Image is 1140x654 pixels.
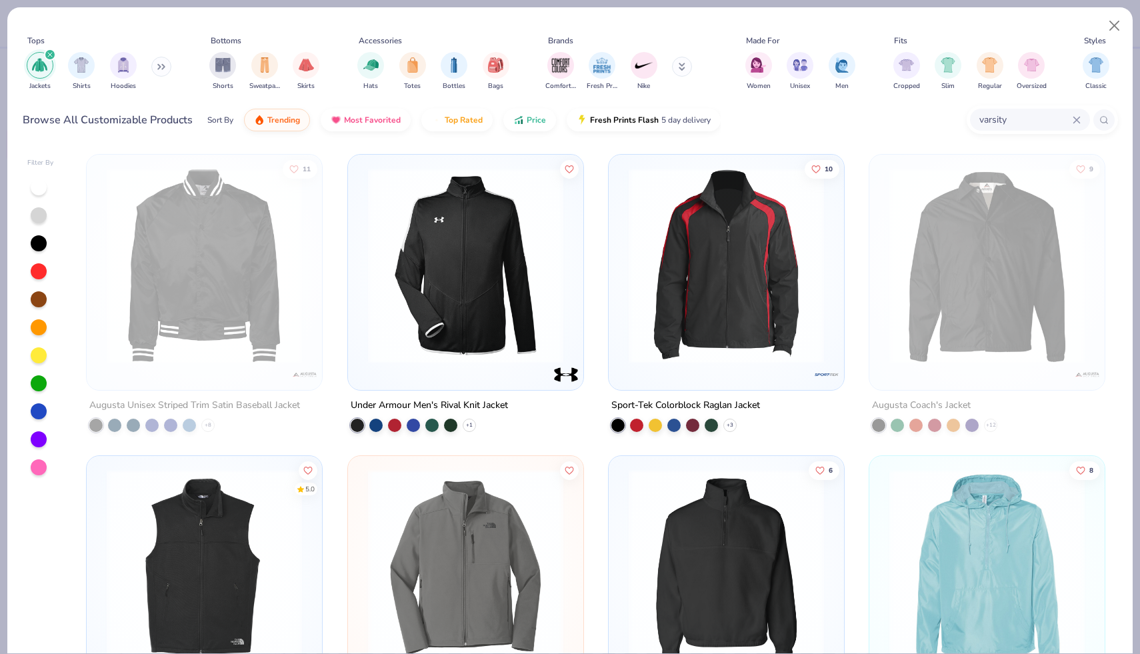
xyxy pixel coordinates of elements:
[89,397,300,414] div: Augusta Unisex Striped Trim Satin Baseball Jacket
[357,52,384,91] button: filter button
[1089,165,1093,172] span: 9
[829,52,855,91] button: filter button
[244,109,310,131] button: Trending
[559,159,578,178] button: Like
[209,52,236,91] button: filter button
[977,52,1003,91] button: filter button
[553,361,579,388] img: Under Armour logo
[488,57,503,73] img: Bags Image
[303,165,311,172] span: 11
[592,55,612,75] img: Fresh Prints Image
[363,81,378,91] span: Hats
[587,52,617,91] div: filter for Fresh Prints
[466,421,473,429] span: + 1
[74,57,89,73] img: Shirts Image
[813,361,840,388] img: Sport-Tek logo
[68,52,95,91] div: filter for Shirts
[941,57,955,73] img: Slim Image
[110,52,137,91] button: filter button
[293,52,319,91] div: filter for Skirts
[787,52,813,91] div: filter for Unisex
[267,115,300,125] span: Trending
[249,81,280,91] span: Sweatpants
[445,115,483,125] span: Top Rated
[209,52,236,91] div: filter for Shorts
[297,81,315,91] span: Skirts
[809,461,839,480] button: Like
[23,112,193,128] div: Browse All Customizable Products
[548,35,573,47] div: Brands
[116,57,131,73] img: Hoodies Image
[363,57,379,73] img: Hats Image
[211,35,241,47] div: Bottoms
[1017,52,1047,91] div: filter for Oversized
[825,165,833,172] span: 10
[631,52,657,91] div: filter for Nike
[1089,57,1104,73] img: Classic Image
[110,52,137,91] div: filter for Hoodies
[73,81,91,91] span: Shirts
[751,57,766,73] img: Women Image
[1085,81,1107,91] span: Classic
[935,52,961,91] div: filter for Slim
[207,114,233,126] div: Sort By
[1017,81,1047,91] span: Oversized
[745,52,772,91] button: filter button
[587,81,617,91] span: Fresh Prints
[587,52,617,91] button: filter button
[213,81,233,91] span: Shorts
[893,81,920,91] span: Cropped
[747,81,771,91] span: Women
[986,421,996,429] span: + 12
[590,115,659,125] span: Fresh Prints Flash
[793,57,808,73] img: Unisex Image
[293,52,319,91] button: filter button
[631,52,657,91] button: filter button
[1017,52,1047,91] button: filter button
[249,52,280,91] div: filter for Sweatpants
[661,113,711,128] span: 5 day delivery
[205,421,211,429] span: + 8
[559,461,578,480] button: Like
[1083,52,1109,91] div: filter for Classic
[1069,159,1100,178] button: Like
[27,52,53,91] button: filter button
[361,168,570,363] img: 7ee97a8b-9c95-4d00-8e47-b858be008a98
[745,52,772,91] div: filter for Women
[570,168,779,363] img: 82753ba0-c06c-447e-832f-82052b749ce0
[622,168,831,363] img: 8517fa80-9d47-4094-8b24-5a35fbdd2128
[746,35,779,47] div: Made For
[344,115,401,125] span: Most Favorited
[441,52,467,91] div: filter for Bottles
[1024,57,1039,73] img: Oversized Image
[611,397,760,414] div: Sport-Tek Colorblock Raglan Jacket
[29,81,51,91] span: Jackets
[637,81,650,91] span: Nike
[32,57,47,73] img: Jackets Image
[893,52,920,91] button: filter button
[545,81,576,91] span: Comfort Colors
[831,168,1039,363] img: 2fd5cb3b-6619-4e3d-8abe-26f566b07e7f
[483,52,509,91] div: filter for Bags
[978,81,1002,91] span: Regular
[351,397,508,414] div: Under Armour Men's Rival Knit Jacket
[321,109,411,131] button: Most Favorited
[894,35,907,47] div: Fits
[399,52,426,91] div: filter for Totes
[441,52,467,91] button: filter button
[100,168,309,363] img: 15dca4dc-1025-4dc9-9bfa-9cd5c5e398a3
[399,52,426,91] button: filter button
[1089,467,1093,474] span: 8
[790,81,810,91] span: Unisex
[27,35,45,47] div: Tops
[254,115,265,125] img: trending.gif
[431,115,442,125] img: TopRated.gif
[978,112,1073,127] input: Try "T-Shirt"
[405,57,420,73] img: Totes Image
[249,52,280,91] button: filter button
[977,52,1003,91] div: filter for Regular
[805,159,839,178] button: Like
[545,52,576,91] button: filter button
[404,81,421,91] span: Totes
[893,52,920,91] div: filter for Cropped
